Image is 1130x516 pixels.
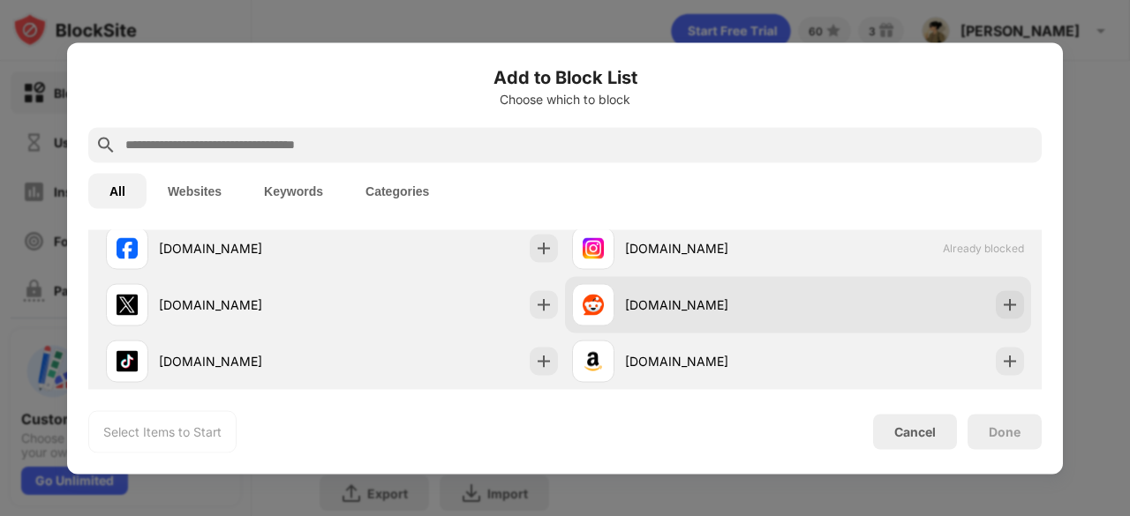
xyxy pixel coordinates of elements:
[95,134,117,155] img: search.svg
[117,350,138,371] img: favicons
[583,237,604,258] img: favicons
[159,295,332,314] div: [DOMAIN_NAME]
[159,239,332,258] div: [DOMAIN_NAME]
[88,92,1042,106] div: Choose which to block
[88,64,1042,90] h6: Add to Block List
[117,294,138,315] img: favicons
[103,423,222,440] div: Select Items to Start
[243,173,344,208] button: Keywords
[894,424,936,439] div: Cancel
[117,237,138,258] img: favicons
[989,424,1021,438] div: Done
[943,242,1024,255] span: Already blocked
[344,173,450,208] button: Categories
[147,173,243,208] button: Websites
[583,294,604,315] img: favicons
[625,239,798,258] div: [DOMAIN_NAME]
[625,295,798,314] div: [DOMAIN_NAME]
[159,352,332,370] div: [DOMAIN_NAME]
[583,350,604,371] img: favicons
[88,173,147,208] button: All
[625,352,798,370] div: [DOMAIN_NAME]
